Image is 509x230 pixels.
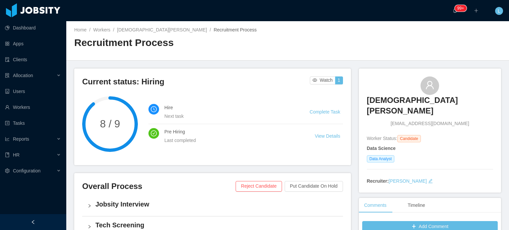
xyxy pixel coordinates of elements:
i: icon: solution [5,73,10,78]
i: icon: setting [5,168,10,173]
span: / [89,27,90,32]
strong: Data Science [367,146,396,151]
h4: Pre Hiring [164,128,299,135]
div: Next task [164,113,294,120]
h3: Overall Process [82,181,236,192]
i: icon: right [87,204,91,208]
i: icon: bell [453,8,457,13]
span: HR [13,152,20,158]
i: icon: clock-circle [151,106,157,112]
h2: Recruitment Process [74,36,288,50]
i: icon: check-circle [151,130,157,136]
a: Home [74,27,86,32]
a: Workers [93,27,110,32]
span: Candidate [397,135,421,142]
h4: Hire [164,104,294,111]
a: [DEMOGRAPHIC_DATA][PERSON_NAME] [117,27,207,32]
span: Configuration [13,168,40,173]
i: icon: right [87,225,91,229]
h3: [DEMOGRAPHIC_DATA][PERSON_NAME] [367,95,493,116]
a: icon: pie-chartDashboard [5,21,61,34]
div: Comments [359,198,392,213]
button: icon: eyeWatch [310,76,335,84]
span: L [498,7,500,15]
a: icon: appstoreApps [5,37,61,50]
a: [DEMOGRAPHIC_DATA][PERSON_NAME] [367,95,493,120]
a: icon: robotUsers [5,85,61,98]
i: icon: book [5,153,10,157]
i: icon: line-chart [5,137,10,141]
a: icon: auditClients [5,53,61,66]
span: Recruitment Process [214,27,257,32]
h3: Current status: Hiring [82,76,310,87]
span: / [210,27,211,32]
button: Reject Candidate [236,181,282,192]
div: Last completed [164,137,299,144]
h4: Jobsity Interview [95,200,338,209]
a: [PERSON_NAME] [389,178,427,184]
h4: Tech Screening [95,220,338,230]
a: Complete Task [310,109,340,115]
span: Worker Status: [367,136,397,141]
div: icon: rightJobsity Interview [82,196,343,216]
a: icon: profileTasks [5,116,61,130]
span: 8 / 9 [82,119,138,129]
button: 1 [335,76,343,84]
span: / [113,27,114,32]
sup: 1943 [455,5,467,12]
a: icon: userWorkers [5,101,61,114]
a: View Details [315,133,340,139]
span: Allocation [13,73,33,78]
strong: Recruiter: [367,178,389,184]
div: Timeline [402,198,430,213]
span: [EMAIL_ADDRESS][DOMAIN_NAME] [391,120,469,127]
button: Put Candidate On Hold [285,181,343,192]
i: icon: user [425,80,434,90]
i: icon: edit [428,179,433,183]
i: icon: plus [474,8,479,13]
span: Data Analyst [367,155,394,162]
span: Reports [13,136,29,142]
